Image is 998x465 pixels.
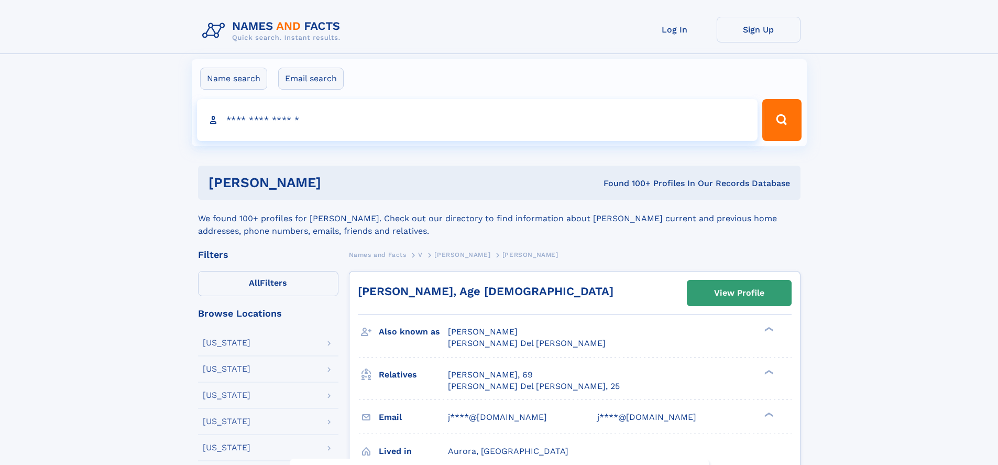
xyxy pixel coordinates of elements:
div: [US_STATE] [203,339,250,347]
h3: Lived in [379,442,448,460]
h3: Relatives [379,366,448,384]
h3: Email [379,408,448,426]
a: [PERSON_NAME], Age [DEMOGRAPHIC_DATA] [358,285,613,298]
label: Email search [278,68,344,90]
a: View Profile [687,280,791,306]
span: Aurora, [GEOGRAPHIC_DATA] [448,446,568,456]
input: search input [197,99,758,141]
a: Log In [633,17,717,42]
div: We found 100+ profiles for [PERSON_NAME]. Check out our directory to find information about [PERS... [198,200,800,237]
div: [US_STATE] [203,417,250,426]
a: Names and Facts [349,248,407,261]
a: [PERSON_NAME], 69 [448,369,533,381]
span: All [249,278,260,288]
div: ❯ [762,326,774,333]
a: [PERSON_NAME] Del [PERSON_NAME], 25 [448,381,620,392]
h1: [PERSON_NAME] [209,176,463,189]
div: ❯ [762,411,774,418]
div: Filters [198,250,338,259]
div: View Profile [714,281,764,305]
div: [US_STATE] [203,444,250,452]
button: Search Button [762,99,801,141]
h3: Also known as [379,323,448,341]
div: ❯ [762,369,774,375]
img: Logo Names and Facts [198,17,349,45]
span: [PERSON_NAME] Del [PERSON_NAME] [448,338,606,348]
label: Name search [200,68,267,90]
a: [PERSON_NAME] [434,248,490,261]
div: [US_STATE] [203,391,250,399]
div: Found 100+ Profiles In Our Records Database [462,178,790,189]
a: V [418,248,423,261]
div: [US_STATE] [203,365,250,373]
span: [PERSON_NAME] [502,251,558,258]
span: [PERSON_NAME] [434,251,490,258]
a: Sign Up [717,17,800,42]
span: [PERSON_NAME] [448,327,518,337]
div: Browse Locations [198,309,338,318]
label: Filters [198,271,338,296]
span: V [418,251,423,258]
